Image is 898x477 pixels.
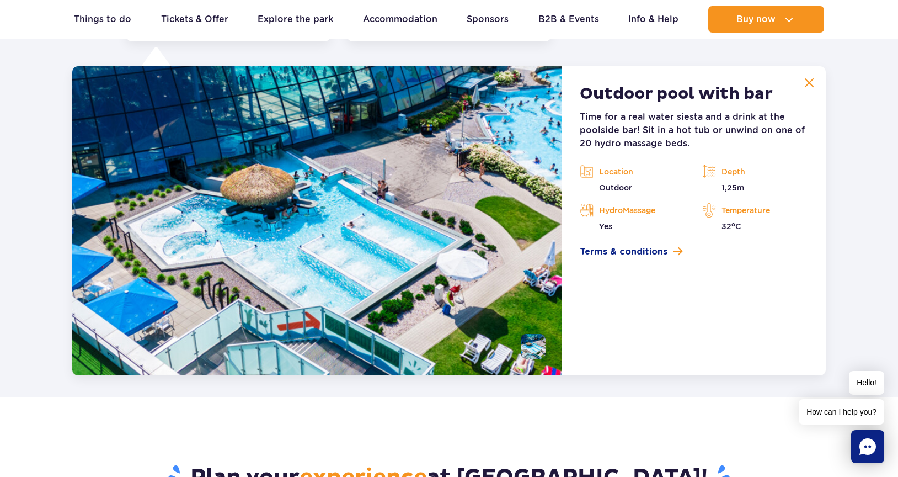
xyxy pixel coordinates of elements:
[538,6,599,33] a: B2B & Events
[702,163,808,180] p: Depth
[849,371,884,395] span: Hello!
[708,6,824,33] button: Buy now
[628,6,678,33] a: Info & Help
[702,221,808,232] p: 32 C
[736,14,776,24] span: Buy now
[258,6,333,33] a: Explore the park
[74,6,131,33] a: Things to do
[580,84,773,104] h2: Outdoor pool with bar
[363,6,437,33] a: Accommodation
[702,182,808,193] p: 1,25m
[799,399,884,425] span: How can I help you?
[580,245,808,258] a: Terms & conditions
[731,221,735,228] sup: o
[702,202,808,219] p: Temperature
[580,163,686,180] p: Location
[580,110,808,150] p: Time for a real water siesta and a drink at the poolside bar! Sit in a hot tub or unwind on one o...
[580,202,686,219] p: HydroMassage
[580,245,667,258] span: Terms & conditions
[467,6,509,33] a: Sponsors
[580,221,686,232] p: Yes
[851,430,884,463] div: Chat
[161,6,228,33] a: Tickets & Offer
[580,182,686,193] p: Outdoor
